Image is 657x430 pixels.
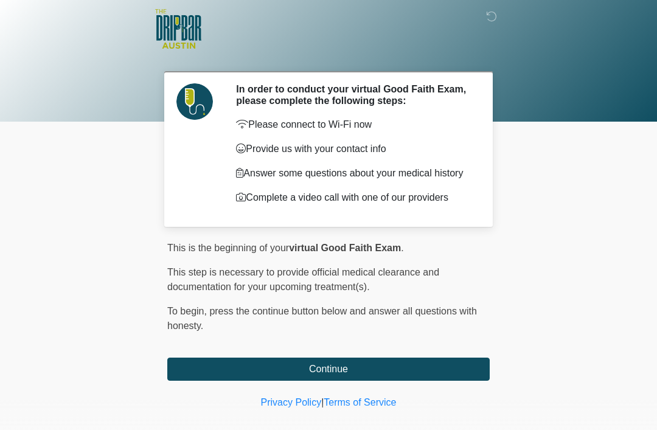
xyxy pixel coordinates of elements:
p: Answer some questions about your medical history [236,166,471,181]
span: This step is necessary to provide official medical clearance and documentation for your upcoming ... [167,267,439,292]
p: Complete a video call with one of our providers [236,190,471,205]
strong: virtual Good Faith Exam [289,243,401,253]
img: Agent Avatar [176,83,213,120]
span: press the continue button below and answer all questions with honesty. [167,306,477,331]
span: . [401,243,403,253]
a: | [321,397,324,407]
img: The DRIPBaR - Austin The Domain Logo [155,9,201,49]
button: Continue [167,358,490,381]
span: To begin, [167,306,209,316]
p: Provide us with your contact info [236,142,471,156]
h2: In order to conduct your virtual Good Faith Exam, please complete the following steps: [236,83,471,106]
p: Please connect to Wi-Fi now [236,117,471,132]
span: This is the beginning of your [167,243,289,253]
a: Terms of Service [324,397,396,407]
a: Privacy Policy [261,397,322,407]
